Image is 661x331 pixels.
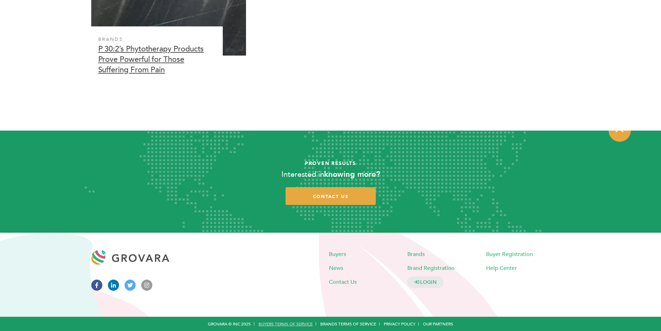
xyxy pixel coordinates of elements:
[329,278,357,286] a: Contact Us
[259,321,313,326] a: Buyers Terms of Service
[423,321,453,326] a: Our Partners
[486,264,517,272] a: Help Center
[313,193,348,200] span: contact us
[281,169,324,180] span: Interested in
[286,187,376,205] a: contact us
[98,44,212,75] a: P 30:2’s Phytotherapy Products Prove Powerful for Those Suffering From Pain
[98,36,123,43] span: Brands
[384,321,415,326] a: Privacy Policy
[376,321,383,327] span: |
[313,321,319,327] span: |
[407,250,425,258] a: Brands
[486,250,533,258] a: Buyer Registration
[251,321,257,327] span: |
[407,276,443,288] a: LOGIN
[329,250,346,258] a: Buyers
[415,321,422,327] span: |
[407,264,455,272] a: Brand Registration
[329,264,343,272] a: News
[320,321,376,326] a: Brands Terms of Service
